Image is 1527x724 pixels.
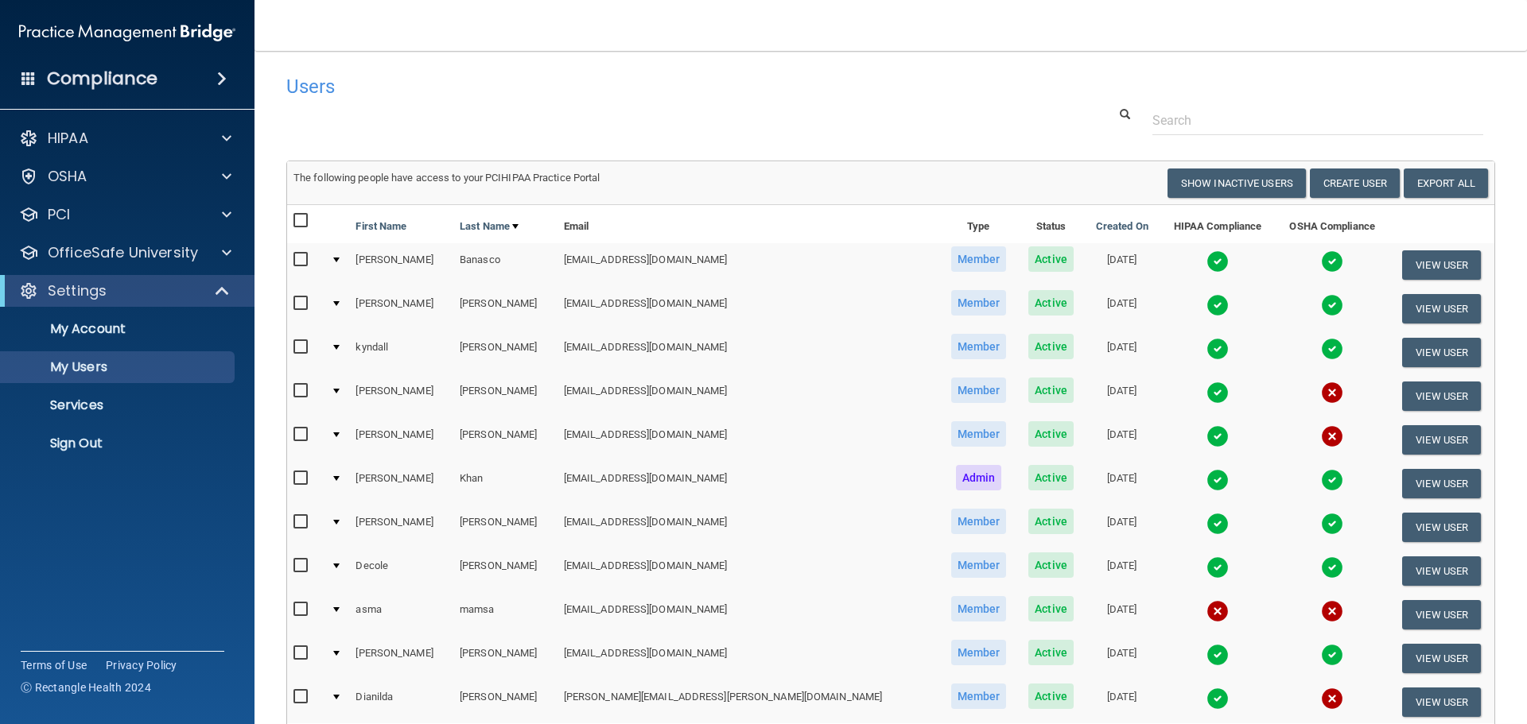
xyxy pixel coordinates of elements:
[1028,509,1074,534] span: Active
[19,205,231,224] a: PCI
[453,374,558,418] td: [PERSON_NAME]
[1206,644,1229,666] img: tick.e7d51cea.svg
[293,172,600,184] span: The following people have access to your PCIHIPAA Practice Portal
[951,509,1007,534] span: Member
[558,637,939,680] td: [EMAIL_ADDRESS][DOMAIN_NAME]
[19,17,235,48] img: PMB logo
[951,640,1007,665] span: Member
[1084,418,1160,462] td: [DATE]
[939,205,1018,243] th: Type
[349,243,453,287] td: [PERSON_NAME]
[1084,331,1160,374] td: [DATE]
[1152,106,1483,135] input: Search
[1206,381,1229,404] img: tick.e7d51cea.svg
[349,462,453,505] td: [PERSON_NAME]
[48,167,87,186] p: OSHA
[1321,294,1343,316] img: tick.e7d51cea.svg
[1206,513,1229,535] img: tick.e7d51cea.svg
[1402,469,1481,498] button: View User
[1321,381,1343,404] img: cross.ca9f0e7f.svg
[1321,687,1343,710] img: cross.ca9f0e7f.svg
[558,593,939,637] td: [EMAIL_ADDRESS][DOMAIN_NAME]
[1206,250,1229,273] img: tick.e7d51cea.svg
[47,68,157,90] h4: Compliance
[1084,462,1160,505] td: [DATE]
[1321,556,1343,579] img: tick.e7d51cea.svg
[1028,683,1074,709] span: Active
[1028,246,1074,272] span: Active
[1028,334,1074,359] span: Active
[349,593,453,637] td: asma
[453,549,558,593] td: [PERSON_NAME]
[1028,640,1074,665] span: Active
[1084,374,1160,418] td: [DATE]
[453,637,558,680] td: [PERSON_NAME]
[1321,469,1343,491] img: tick.e7d51cea.svg
[1206,469,1229,491] img: tick.e7d51cea.svg
[1206,294,1229,316] img: tick.e7d51cea.svg
[1402,338,1481,367] button: View User
[453,331,558,374] td: [PERSON_NAME]
[349,374,453,418] td: [PERSON_NAME]
[21,679,151,695] span: Ⓒ Rectangle Health 2024
[10,359,227,375] p: My Users
[453,287,558,331] td: [PERSON_NAME]
[1084,505,1160,549] td: [DATE]
[10,321,227,337] p: My Account
[951,290,1007,316] span: Member
[1402,425,1481,455] button: View User
[1028,596,1074,621] span: Active
[349,549,453,593] td: Decole
[19,281,231,300] a: Settings
[453,462,558,505] td: Khan
[1084,680,1160,723] td: [DATE]
[356,217,406,236] a: First Name
[10,436,227,451] p: Sign Out
[1028,377,1074,403] span: Active
[558,462,939,505] td: [EMAIL_ADDRESS][DOMAIN_NAME]
[1321,425,1343,447] img: cross.ca9f0e7f.svg
[48,243,198,262] p: OfficeSafe University
[1084,593,1160,637] td: [DATE]
[1168,168,1306,198] button: Show Inactive Users
[1096,217,1148,236] a: Created On
[453,418,558,462] td: [PERSON_NAME]
[1402,381,1481,411] button: View User
[1402,294,1481,323] button: View User
[453,593,558,637] td: mamsa
[1310,168,1400,198] button: Create User
[48,281,107,300] p: Settings
[1321,250,1343,273] img: tick.e7d51cea.svg
[349,680,453,723] td: Dianilda
[48,129,88,148] p: HIPAA
[48,205,70,224] p: PCI
[19,243,231,262] a: OfficeSafe University
[1321,600,1343,622] img: cross.ca9f0e7f.svg
[19,167,231,186] a: OSHA
[956,465,1002,490] span: Admin
[453,680,558,723] td: [PERSON_NAME]
[1321,338,1343,360] img: tick.e7d51cea.svg
[1402,250,1481,280] button: View User
[558,418,939,462] td: [EMAIL_ADDRESS][DOMAIN_NAME]
[349,287,453,331] td: [PERSON_NAME]
[1028,552,1074,578] span: Active
[1206,425,1229,447] img: tick.e7d51cea.svg
[19,129,231,148] a: HIPAA
[1084,287,1160,331] td: [DATE]
[1402,556,1481,586] button: View User
[349,637,453,680] td: [PERSON_NAME]
[21,657,87,673] a: Terms of Use
[951,421,1007,447] span: Member
[1028,465,1074,490] span: Active
[1160,205,1276,243] th: HIPAA Compliance
[1404,168,1488,198] a: Export All
[1402,644,1481,673] button: View User
[1402,600,1481,629] button: View User
[1028,421,1074,447] span: Active
[1321,513,1343,535] img: tick.e7d51cea.svg
[460,217,519,236] a: Last Name
[951,377,1007,403] span: Member
[106,657,177,673] a: Privacy Policy
[349,331,453,374] td: kyndall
